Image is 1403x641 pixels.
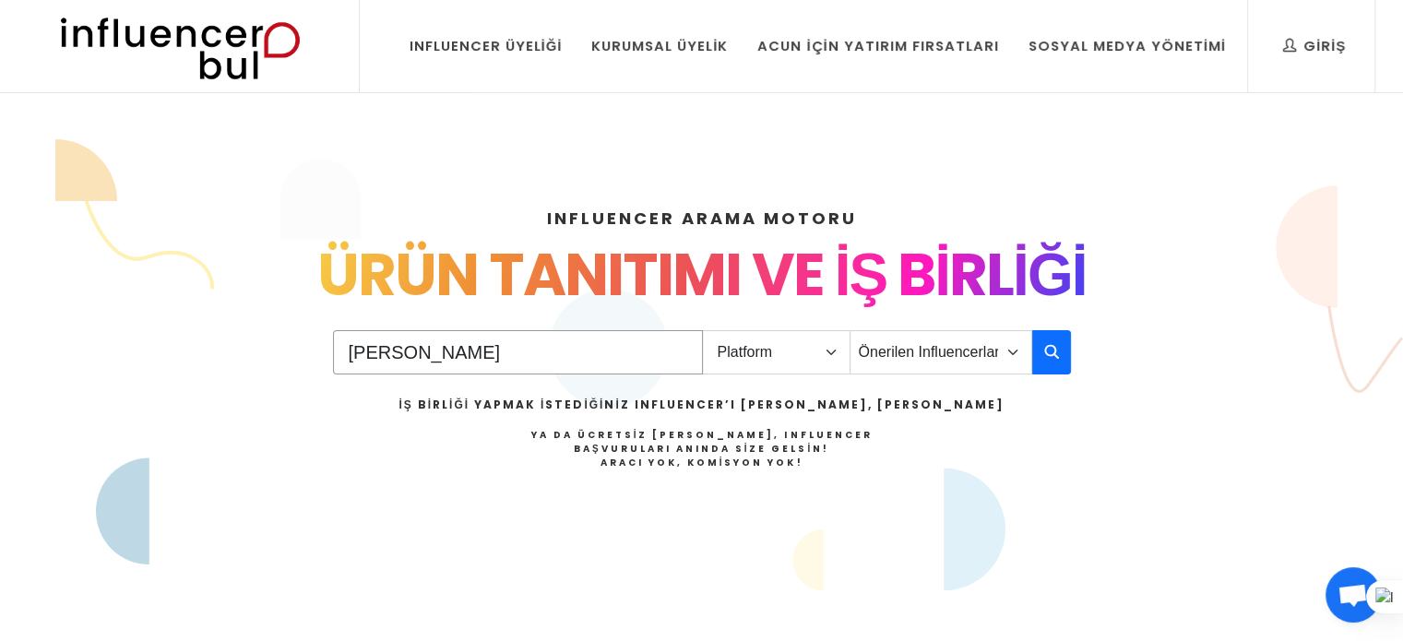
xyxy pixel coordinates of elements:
div: Giriş [1283,36,1346,56]
div: Influencer Üyeliği [410,36,563,56]
div: Kurumsal Üyelik [591,36,728,56]
h4: Ya da Ücretsiz [PERSON_NAME], Influencer Başvuruları Anında Size Gelsin! [398,428,1004,469]
div: Sosyal Medya Yönetimi [1028,36,1226,56]
h2: İş Birliği Yapmak İstediğiniz Influencer’ı [PERSON_NAME], [PERSON_NAME] [398,397,1004,413]
div: ÜRÜN TANITIMI VE İŞ BİRLİĞİ [104,231,1300,319]
div: Acun İçin Yatırım Fırsatları [757,36,998,56]
div: Açık sohbet [1326,567,1381,623]
h4: INFLUENCER ARAMA MOTORU [104,206,1300,231]
strong: Aracı Yok, Komisyon Yok! [600,456,803,469]
input: Search [333,330,703,374]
